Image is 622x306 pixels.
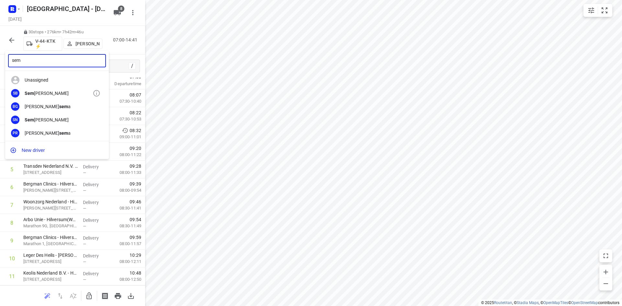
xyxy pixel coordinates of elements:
[5,74,109,87] div: Unassigned
[11,129,19,137] div: PR
[59,104,68,109] b: sem
[5,144,109,157] button: New driver
[5,100,109,113] div: BG[PERSON_NAME]sema
[11,116,19,124] div: SN
[11,89,19,97] div: SB
[25,104,93,109] div: [PERSON_NAME] a
[5,87,109,100] div: SBSem[PERSON_NAME]
[25,130,93,136] div: [PERSON_NAME] a
[25,91,93,96] div: [PERSON_NAME]
[25,117,34,122] b: Sem
[5,113,109,126] div: SNSem[PERSON_NAME]
[59,130,68,136] b: sem
[5,126,109,140] div: PR[PERSON_NAME]sema
[5,140,109,153] div: DSDjibiSeme ( Nr bezorg & transport - Best)
[25,117,93,122] div: [PERSON_NAME]
[25,77,93,83] div: Unassigned
[11,102,19,111] div: BG
[25,91,34,96] b: Sem
[8,54,106,67] input: Assign to...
